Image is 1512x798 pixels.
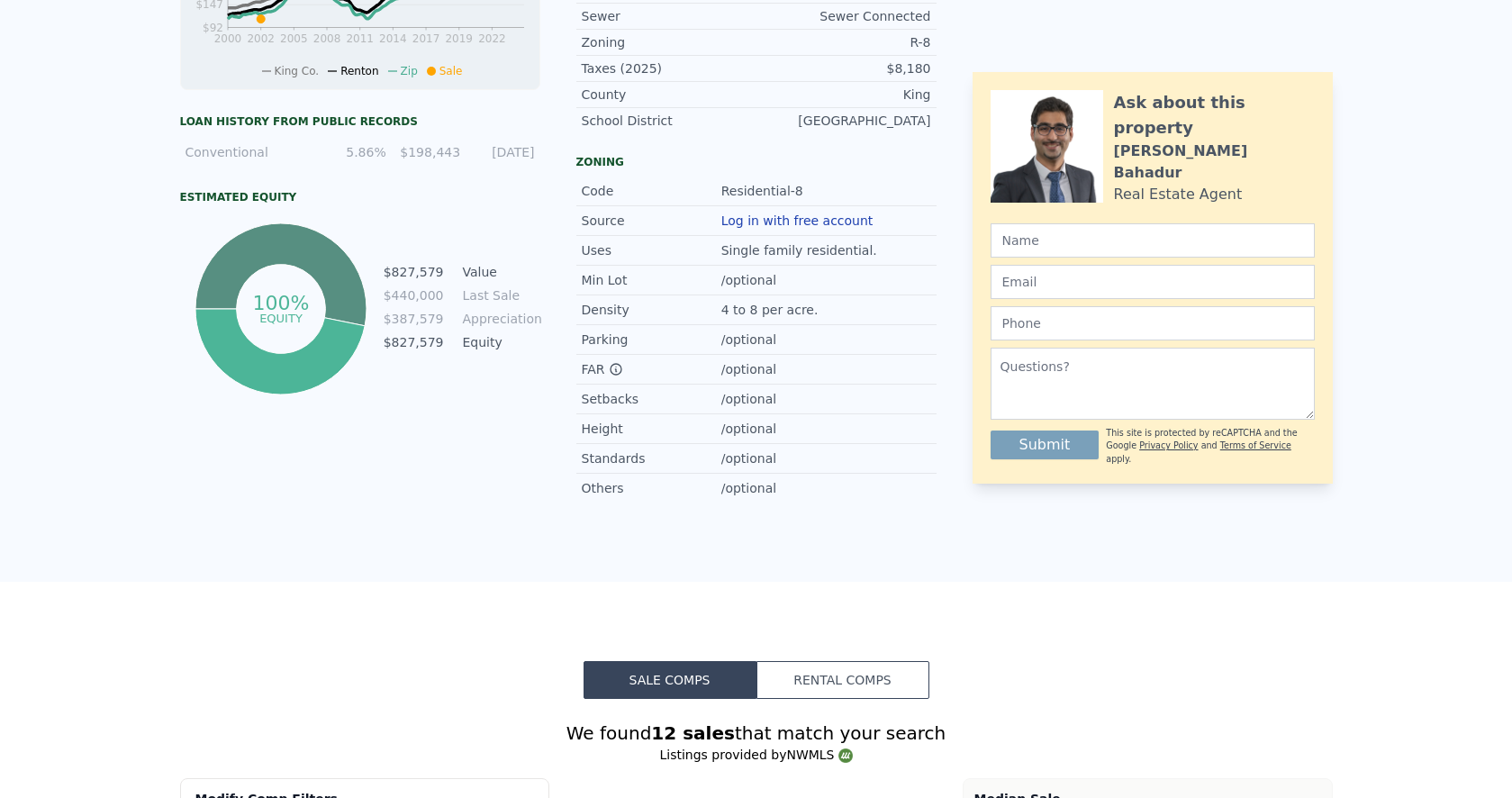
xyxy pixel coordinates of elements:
a: Terms of Service [1220,440,1291,450]
div: R-8 [756,33,931,51]
div: Ask about this property [1114,90,1315,141]
div: Height [582,420,721,438]
div: School District [582,112,756,130]
tspan: $92 [203,22,223,34]
button: Submit [991,431,1100,459]
td: $440,000 [383,286,445,305]
span: King Co. [275,65,320,77]
tspan: 2011 [346,32,374,45]
div: Zoning [576,155,937,169]
input: Phone [991,306,1315,340]
div: Min Lot [582,271,721,289]
td: Appreciation [459,309,540,329]
div: County [582,86,756,104]
div: /optional [721,420,780,438]
img: NWMLS Logo [838,748,853,763]
tspan: equity [259,311,303,324]
td: Last Sale [459,286,540,305]
div: [GEOGRAPHIC_DATA] [756,112,931,130]
div: Estimated Equity [180,190,540,204]
div: Source [582,212,721,230]
div: [DATE] [471,143,534,161]
div: /optional [721,331,780,349]
button: Log in with free account [721,213,874,228]
div: Taxes (2025) [582,59,756,77]
tspan: 2002 [247,32,275,45]
tspan: 2005 [280,32,308,45]
tspan: 2022 [478,32,506,45]
div: /optional [721,479,780,497]
tspan: 2008 [312,32,340,45]
div: Single family residential. [721,241,881,259]
div: Uses [582,241,721,259]
div: FAR [582,360,721,378]
div: /optional [721,360,780,378]
div: 5.86% [322,143,385,161]
tspan: 2000 [213,32,241,45]
a: Privacy Policy [1139,440,1198,450]
div: Density [582,301,721,319]
tspan: 2014 [379,32,407,45]
div: Code [582,182,721,200]
div: Loan history from public records [180,114,540,129]
div: Parking [582,331,721,349]
button: Rental Comps [756,661,929,699]
td: Value [459,262,540,282]
input: Name [991,223,1315,258]
div: Real Estate Agent [1114,184,1243,205]
span: Renton [340,65,378,77]
div: /optional [721,449,780,467]
strong: 12 sales [651,722,735,744]
div: $198,443 [397,143,460,161]
div: /optional [721,390,780,408]
span: Zip [401,65,418,77]
div: 4 to 8 per acre. [721,301,822,319]
div: Sewer [582,7,756,25]
div: $8,180 [756,59,931,77]
div: This site is protected by reCAPTCHA and the Google and apply. [1106,427,1314,466]
tspan: 2019 [445,32,473,45]
div: Setbacks [582,390,721,408]
div: Standards [582,449,721,467]
div: Conventional [186,143,312,161]
div: We found that match your search [180,721,1333,746]
div: King [756,86,931,104]
input: Email [991,265,1315,299]
div: Listings provided by NWMLS [180,746,1333,764]
div: [PERSON_NAME] Bahadur [1114,141,1315,184]
td: Equity [459,332,540,352]
tspan: 2017 [412,32,439,45]
div: Residential-8 [721,182,807,200]
td: $827,579 [383,332,445,352]
div: Others [582,479,721,497]
button: Sale Comps [584,661,756,699]
div: Zoning [582,33,756,51]
span: Sale [439,65,463,77]
tspan: 100% [253,292,310,314]
td: $387,579 [383,309,445,329]
div: Sewer Connected [756,7,931,25]
div: /optional [721,271,780,289]
td: $827,579 [383,262,445,282]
